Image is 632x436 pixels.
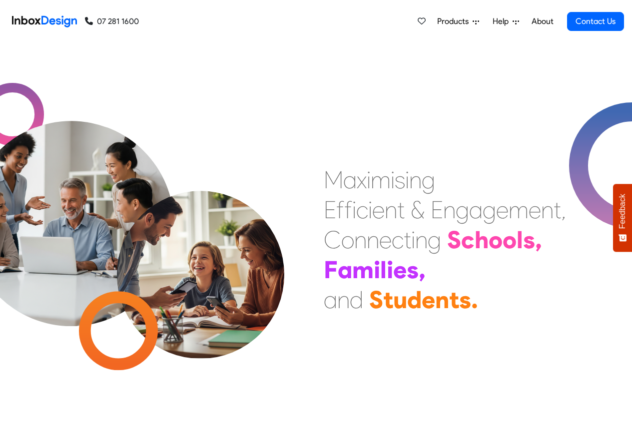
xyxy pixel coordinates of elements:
div: o [341,225,354,255]
div: i [387,255,393,285]
div: n [541,195,554,225]
div: E [324,195,336,225]
img: parents_with_child.png [96,149,305,359]
div: n [367,225,379,255]
div: t [404,225,411,255]
span: Feedback [618,194,627,229]
div: i [352,195,356,225]
div: i [391,165,395,195]
div: l [380,255,387,285]
div: e [393,255,407,285]
div: Maximising Efficient & Engagement, Connecting Schools, Families, and Students. [324,165,566,315]
div: n [337,285,350,315]
div: f [344,195,352,225]
div: t [554,195,561,225]
div: s [407,255,419,285]
div: a [469,195,483,225]
div: i [405,165,409,195]
div: e [379,225,392,255]
div: e [496,195,509,225]
div: E [431,195,443,225]
div: s [459,285,471,315]
div: F [324,255,338,285]
div: S [369,285,383,315]
div: s [523,225,535,255]
div: o [503,225,517,255]
div: n [415,225,428,255]
div: m [371,165,391,195]
div: t [383,285,393,315]
div: a [343,165,357,195]
div: c [461,225,475,255]
div: . [471,285,478,315]
div: h [475,225,489,255]
a: Help [489,11,523,31]
div: x [357,165,367,195]
div: M [324,165,343,195]
div: s [395,165,405,195]
a: About [529,11,556,31]
div: c [392,225,404,255]
div: i [411,225,415,255]
div: i [368,195,372,225]
div: f [336,195,344,225]
div: l [517,225,523,255]
div: i [374,255,380,285]
div: a [324,285,337,315]
div: g [456,195,469,225]
div: i [367,165,371,195]
div: c [356,195,368,225]
div: & [411,195,425,225]
div: a [338,255,352,285]
div: t [449,285,459,315]
div: u [393,285,407,315]
div: d [350,285,363,315]
div: g [428,225,441,255]
div: m [509,195,529,225]
div: S [447,225,461,255]
div: n [354,225,367,255]
button: Feedback - Show survey [613,184,632,252]
div: o [489,225,503,255]
span: Products [437,15,473,27]
div: d [407,285,422,315]
a: Contact Us [567,12,624,31]
div: , [419,255,426,285]
div: t [397,195,405,225]
div: g [422,165,435,195]
div: e [372,195,385,225]
div: e [422,285,435,315]
div: n [435,285,449,315]
div: n [409,165,422,195]
div: n [385,195,397,225]
div: , [561,195,566,225]
a: Products [433,11,483,31]
div: g [483,195,496,225]
div: m [352,255,374,285]
div: , [535,225,542,255]
a: 07 281 1600 [85,15,139,27]
div: C [324,225,341,255]
div: e [529,195,541,225]
div: n [443,195,456,225]
span: Help [493,15,513,27]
